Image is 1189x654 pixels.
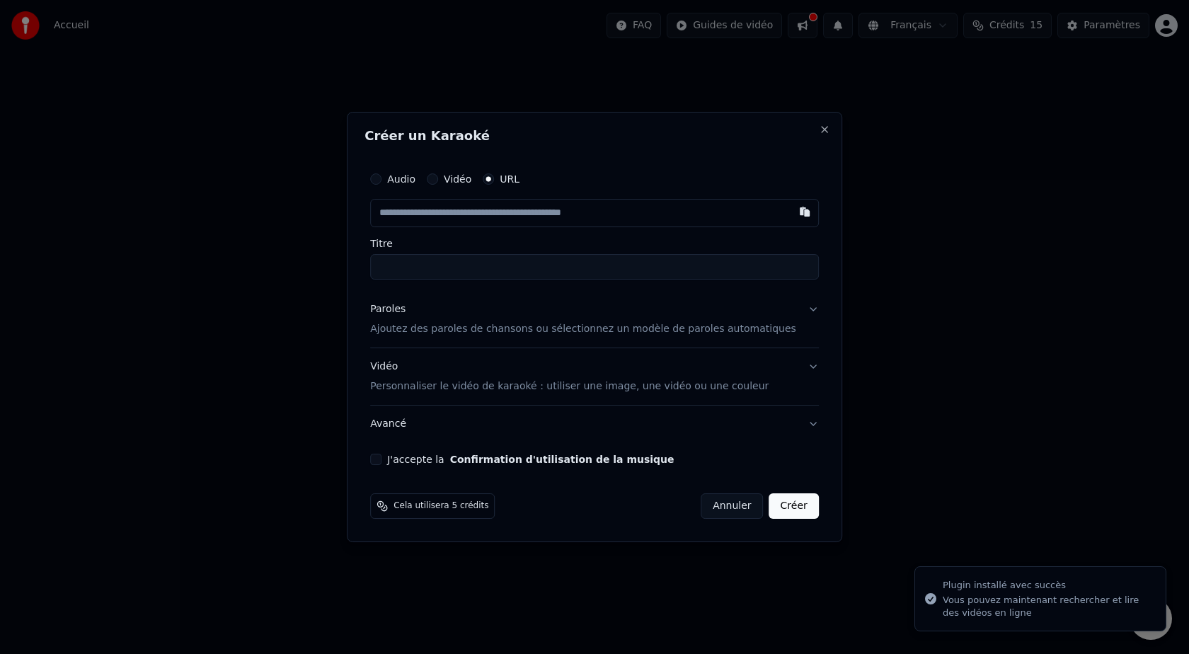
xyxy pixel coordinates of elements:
button: Créer [769,493,819,519]
label: Audio [387,174,415,184]
div: Vidéo [370,360,769,394]
p: Personnaliser le vidéo de karaoké : utiliser une image, une vidéo ou une couleur [370,379,769,394]
span: Cela utilisera 5 crédits [394,500,488,512]
button: Annuler [701,493,763,519]
button: VidéoPersonnaliser le vidéo de karaoké : utiliser une image, une vidéo ou une couleur [370,348,819,405]
h2: Créer un Karaoké [364,130,825,142]
label: Vidéo [444,174,471,184]
button: Avancé [370,406,819,442]
label: J'accepte la [387,454,674,464]
label: URL [500,174,519,184]
button: ParolesAjoutez des paroles de chansons ou sélectionnez un modèle de paroles automatiques [370,291,819,348]
p: Ajoutez des paroles de chansons ou sélectionnez un modèle de paroles automatiques [370,322,796,336]
label: Titre [370,239,819,248]
button: J'accepte la [450,454,674,464]
div: Paroles [370,302,406,316]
